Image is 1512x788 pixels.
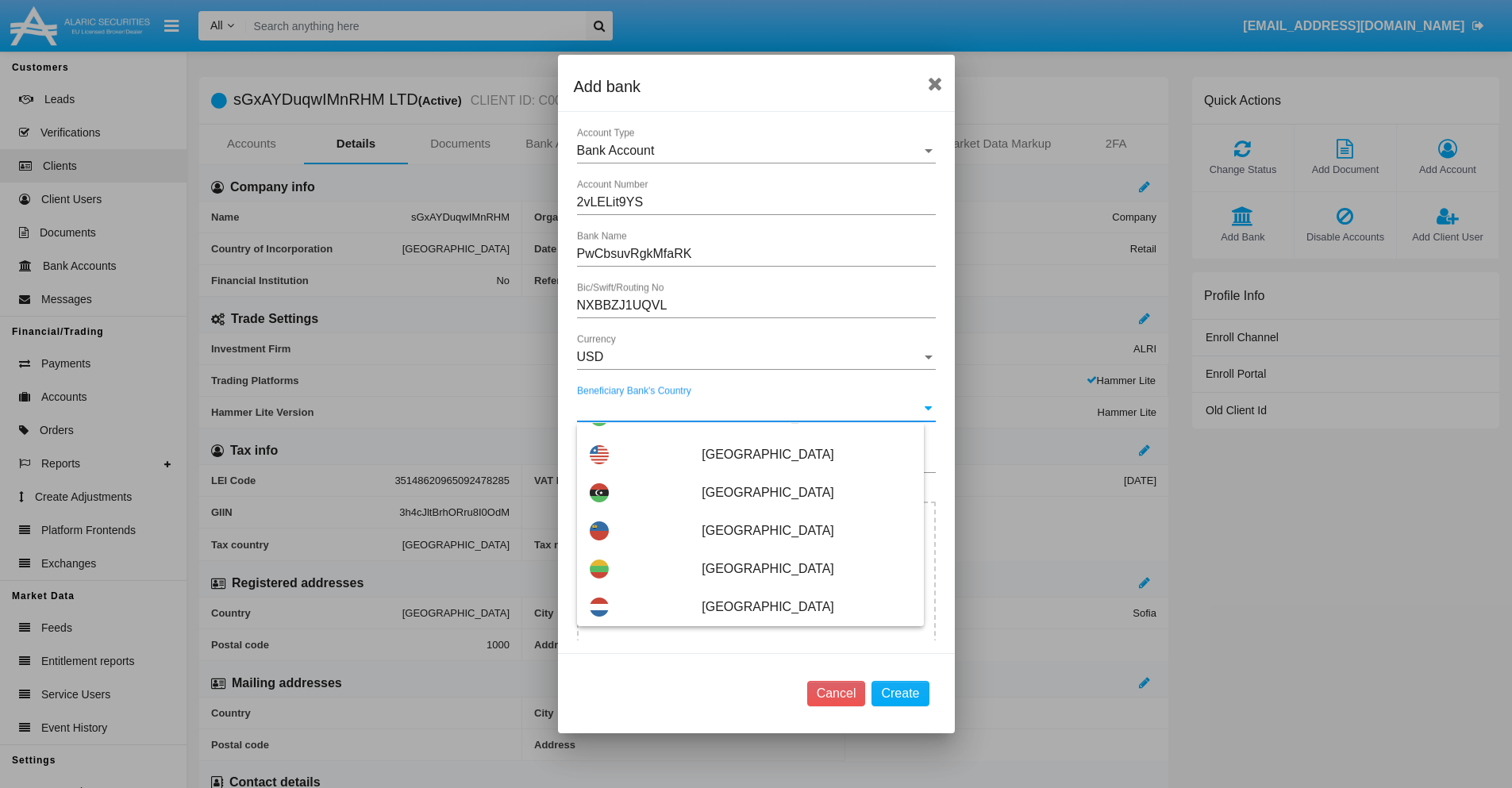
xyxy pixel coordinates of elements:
[577,144,655,157] span: Bank Account
[807,681,866,706] button: Cancel
[871,681,929,706] button: Create
[574,74,939,99] div: Add bank
[702,512,910,550] span: [GEOGRAPHIC_DATA]
[577,350,604,363] span: USD
[702,474,910,512] span: [GEOGRAPHIC_DATA]
[702,550,910,588] span: [GEOGRAPHIC_DATA]
[702,436,910,474] span: [GEOGRAPHIC_DATA]
[702,588,910,626] span: [GEOGRAPHIC_DATA]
